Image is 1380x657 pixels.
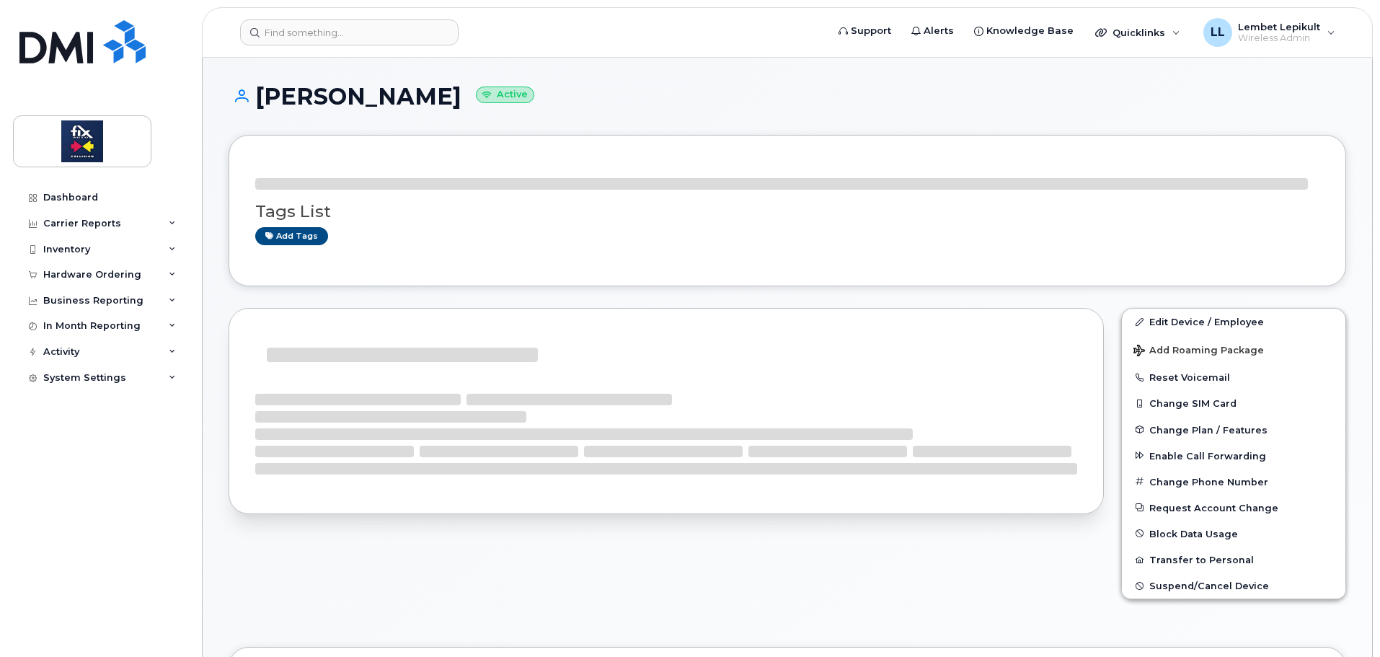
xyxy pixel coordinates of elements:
[1149,581,1269,591] span: Suspend/Cancel Device
[1122,469,1345,495] button: Change Phone Number
[1122,573,1345,599] button: Suspend/Cancel Device
[1133,345,1264,358] span: Add Roaming Package
[1149,424,1268,435] span: Change Plan / Features
[1122,335,1345,364] button: Add Roaming Package
[255,227,328,245] a: Add tags
[1122,521,1345,547] button: Block Data Usage
[1122,364,1345,390] button: Reset Voicemail
[1122,417,1345,443] button: Change Plan / Features
[476,87,534,103] small: Active
[1149,450,1266,461] span: Enable Call Forwarding
[1122,443,1345,469] button: Enable Call Forwarding
[1122,390,1345,416] button: Change SIM Card
[1122,495,1345,521] button: Request Account Change
[1122,547,1345,573] button: Transfer to Personal
[1122,309,1345,335] a: Edit Device / Employee
[255,203,1319,221] h3: Tags List
[229,84,1346,109] h1: [PERSON_NAME]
